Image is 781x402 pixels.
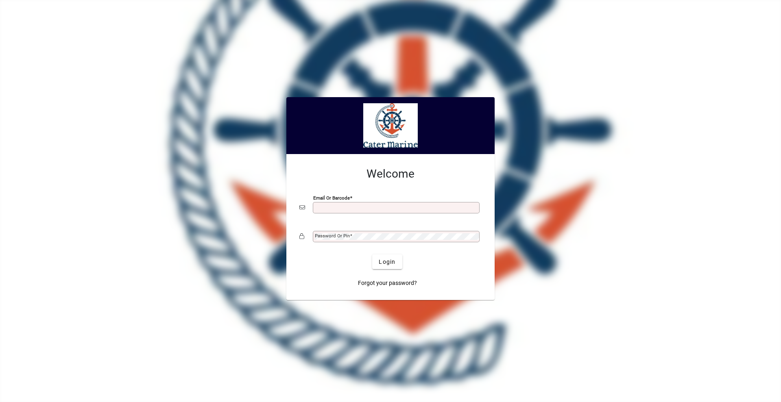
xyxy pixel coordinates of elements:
[358,279,417,287] span: Forgot your password?
[299,167,482,181] h2: Welcome
[372,254,402,269] button: Login
[315,233,350,239] mat-label: Password or Pin
[313,195,350,201] mat-label: Email or Barcode
[379,258,395,266] span: Login
[355,276,420,290] a: Forgot your password?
